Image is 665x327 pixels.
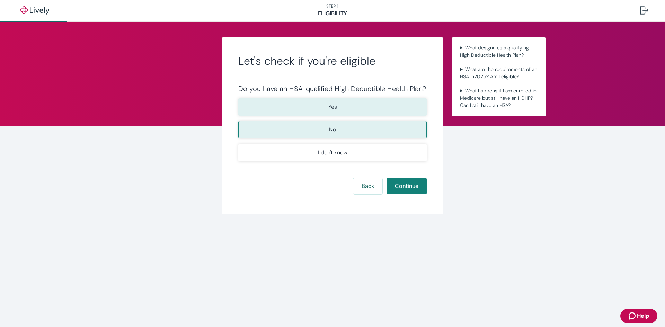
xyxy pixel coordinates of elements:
[238,144,427,161] button: I don't know
[238,98,427,116] button: Yes
[238,54,427,68] h2: Let's check if you're eligible
[238,84,427,93] div: Do you have an HSA-qualified High Deductible Health Plan?
[457,86,540,110] summary: What happens if I am enrolled in Medicare but still have an HDHP? Can I still have an HSA?
[15,6,54,15] img: Lively
[353,178,382,194] button: Back
[387,178,427,194] button: Continue
[238,121,427,138] button: No
[329,126,336,134] p: No
[457,43,540,60] summary: What designates a qualifying High Deductible Health Plan?
[328,103,337,111] p: Yes
[457,64,540,82] summary: What are the requirements of an HSA in2025? Am I eligible?
[318,148,347,157] p: I don't know
[635,2,654,19] button: Log out
[629,312,637,320] svg: Zendesk support icon
[637,312,649,320] span: Help
[620,309,657,323] button: Zendesk support iconHelp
